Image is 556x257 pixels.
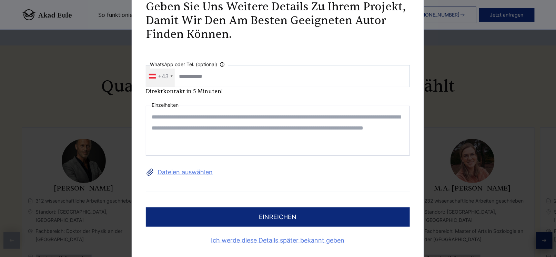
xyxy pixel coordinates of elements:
[146,235,410,246] a: Ich werde diese Details später bekannt geben
[146,65,175,87] div: Telephone country code
[152,101,179,109] label: Einzelheiten
[150,60,229,69] label: WhatsApp oder Tel. (optional)
[146,207,410,227] button: einreichen
[158,71,169,82] div: +43
[146,87,410,95] div: Direktkontakt in 5 Minuten!
[146,167,410,178] label: Dateien auswählen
